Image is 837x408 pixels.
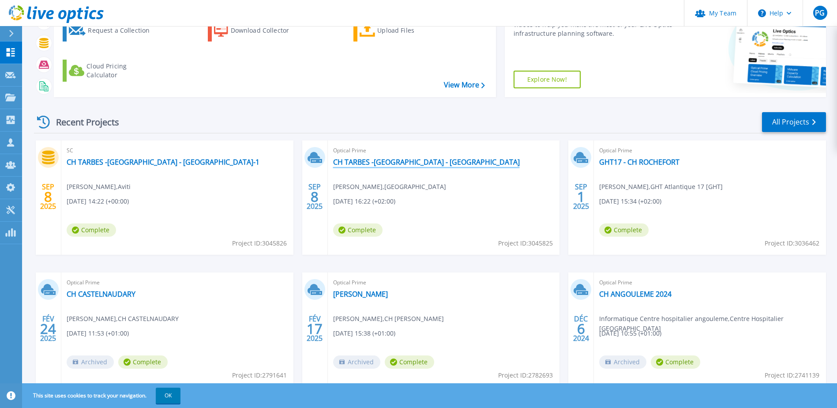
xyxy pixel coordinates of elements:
[333,223,383,237] span: Complete
[44,193,52,200] span: 8
[599,158,679,166] a: GHT17 - CH ROCHEFORT
[67,314,179,324] span: [PERSON_NAME] , CH CASTELNAUDARY
[498,238,553,248] span: Project ID: 3045825
[67,182,131,192] span: [PERSON_NAME] , Aviti
[24,388,180,404] span: This site uses cookies to track your navigation.
[67,223,116,237] span: Complete
[34,111,131,133] div: Recent Projects
[333,278,555,287] span: Optical Prime
[333,182,446,192] span: [PERSON_NAME] , [GEOGRAPHIC_DATA]
[333,314,444,324] span: [PERSON_NAME] , CH [PERSON_NAME]
[573,181,589,213] div: SEP 2025
[599,278,821,287] span: Optical Prime
[498,370,553,380] span: Project ID: 2782693
[67,146,288,155] span: SC
[333,196,395,206] span: [DATE] 16:22 (+02:00)
[577,325,585,332] span: 6
[88,22,158,39] div: Request a Collection
[385,355,434,369] span: Complete
[86,62,157,79] div: Cloud Pricing Calculator
[651,355,700,369] span: Complete
[67,355,114,369] span: Archived
[333,146,555,155] span: Optical Prime
[156,388,180,404] button: OK
[306,181,323,213] div: SEP 2025
[377,22,448,39] div: Upload Files
[599,182,723,192] span: [PERSON_NAME] , GHT Atlantique 17 [GHT]
[514,71,581,88] a: Explore Now!
[333,355,380,369] span: Archived
[599,314,826,333] span: Informatique Centre hospitalier angouleme , Centre Hospitalier [GEOGRAPHIC_DATA]
[40,325,56,332] span: 24
[444,81,485,89] a: View More
[599,223,649,237] span: Complete
[40,181,56,213] div: SEP 2025
[311,193,319,200] span: 8
[333,290,388,298] a: [PERSON_NAME]
[67,329,129,338] span: [DATE] 11:53 (+01:00)
[40,313,56,345] div: FÉV 2025
[599,329,661,338] span: [DATE] 10:55 (+01:00)
[765,238,819,248] span: Project ID: 3036462
[815,9,825,16] span: PG
[599,355,646,369] span: Archived
[333,329,395,338] span: [DATE] 15:38 (+01:00)
[599,196,661,206] span: [DATE] 15:34 (+02:00)
[208,19,306,42] a: Download Collector
[353,19,452,42] a: Upload Files
[765,370,819,380] span: Project ID: 2741139
[67,196,129,206] span: [DATE] 14:22 (+00:00)
[232,238,287,248] span: Project ID: 3045826
[762,112,826,132] a: All Projects
[63,60,161,82] a: Cloud Pricing Calculator
[67,158,259,166] a: CH TARBES -[GEOGRAPHIC_DATA] - [GEOGRAPHIC_DATA]-1
[599,146,821,155] span: Optical Prime
[67,278,288,287] span: Optical Prime
[333,158,520,166] a: CH TARBES -[GEOGRAPHIC_DATA] - [GEOGRAPHIC_DATA]
[599,290,672,298] a: CH ANGOULEME 2024
[231,22,301,39] div: Download Collector
[306,313,323,345] div: FÉV 2025
[63,19,161,42] a: Request a Collection
[307,325,323,332] span: 17
[573,313,589,345] div: DÉC 2024
[577,193,585,200] span: 1
[232,370,287,380] span: Project ID: 2791641
[118,355,168,369] span: Complete
[67,290,135,298] a: CH CASTELNAUDARY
